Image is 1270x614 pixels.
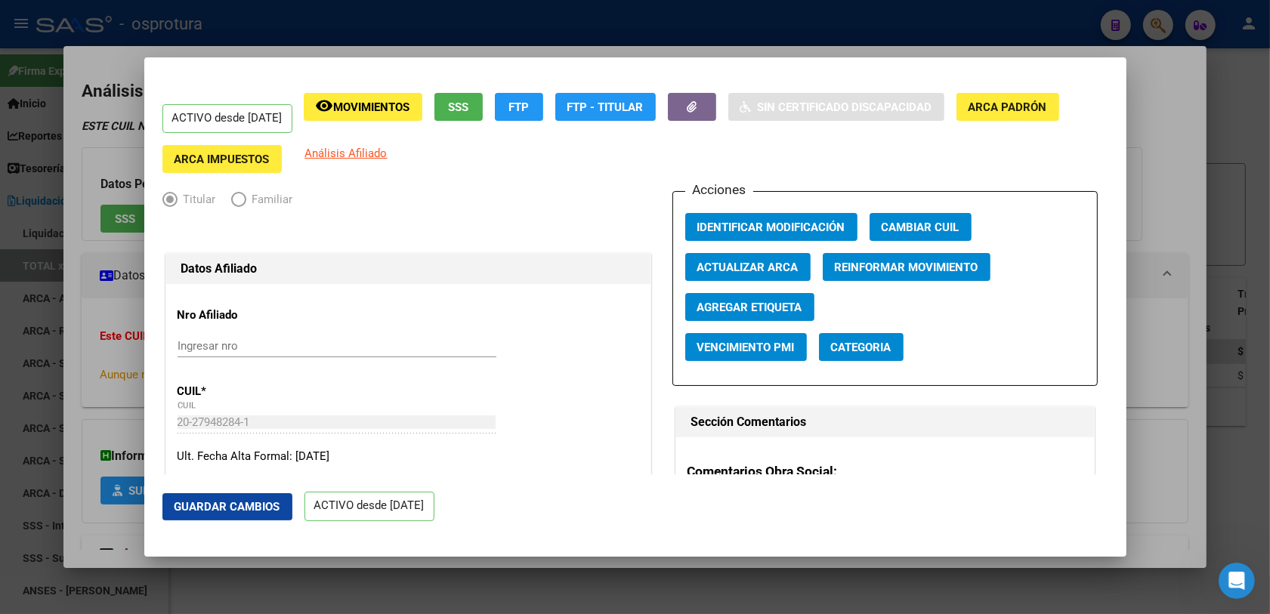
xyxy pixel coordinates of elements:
b: 219.314,53 [144,357,212,369]
span: Guardar Cambios [175,500,280,514]
textarea: Escribe un mensaje... [13,463,289,489]
button: ARCA Padrón [956,93,1059,121]
p: CUIL [178,383,316,400]
div: Laura dice… [12,46,290,110]
iframe: Intercom live chat [1219,563,1255,599]
div: por que se genera esa diferencia? [86,204,290,237]
h3: Comentarios Obra Social: [688,461,1083,481]
span: Actualizar ARCA [697,261,799,274]
div: Cerrar [265,6,292,33]
button: ARCA Impuestos [162,145,282,173]
button: Sin Certificado Discapacidad [728,93,944,121]
div: segun la liquidacion las transferencias realies son de $ 14.015.528,88.- y el 96% de eso es $13.4... [54,110,290,202]
div: Cualquier otra consulta, quedo a disposición. [24,390,236,420]
button: Start recording [96,495,108,507]
span: Análisis Afiliado [305,147,388,160]
button: FTP [495,93,543,121]
span: FTP [508,100,529,114]
span: SSS [448,100,468,114]
div: Laura dice… [12,204,290,249]
div: Reviso [12,248,71,282]
div: Profile image for Ludmila [43,8,67,32]
span: ARCA Padrón [969,100,1047,114]
span: Vencimiento PMI [697,341,795,354]
div: segun la liquidacion las transferencias realies son de $ 14.015.528,88.- y el 96% de eso es $13.4... [66,119,278,193]
span: Sin Certificado Discapacidad [758,100,932,114]
div: Reviso [24,258,59,273]
h1: [PERSON_NAME] [73,8,171,19]
span: Cambiar CUIL [882,221,959,234]
span: ARCA Impuestos [175,153,270,166]
button: Reinformar Movimiento [823,253,990,281]
p: ACTIVO desde [DATE] [304,492,434,521]
div: El total liquidado incluye todas las columnas, como los subsidios (suma, sumarte, etc) [12,283,248,346]
button: Selector de gif [48,495,60,507]
button: Agregar Etiqueta [685,293,814,321]
mat-icon: remove_red_eye [316,97,334,115]
mat-radio-group: Elija una opción [162,196,308,209]
div: En este caso Medicenter es uno de los gerenciadores de OSPROTURA y cobra el 96% de los aportes.. [66,55,278,100]
p: Nro Afiliado [178,307,316,324]
div: Laura dice… [12,456,290,508]
div: El total liquidado incluye todas las columnas, como los subsidios (suma, sumarte, etc) [24,292,236,337]
button: Adjuntar un archivo [72,495,84,507]
div: esa sería la diferencia:219.314,53 [12,347,223,381]
div: Laura dice… [12,110,290,204]
div: [PERSON_NAME] • Hace 1h [24,432,149,441]
button: Inicio [236,6,265,35]
h3: Acciones [685,180,753,199]
div: Ludmila dice… [12,381,290,456]
button: Actualizar ARCA [685,253,811,281]
button: FTP - Titular [555,93,656,121]
span: Movimientos [334,100,410,114]
div: Ult. Fecha Alta Formal: [DATE] [178,448,639,465]
div: por que se genera esa diferencia? [98,213,278,228]
span: Categoria [831,341,891,354]
h1: Datos Afiliado [181,260,635,278]
span: Agregar Etiqueta [697,301,802,314]
button: Selector de emoji [23,495,36,507]
p: Activo hace 45m [73,19,156,34]
button: Guardar Cambios [162,493,292,520]
div: En este caso Medicenter es uno de los gerenciadores de OSPROTURA y cobra el 96% de los aportes.. [54,46,290,109]
div: Ludmila dice… [12,347,290,382]
div: esa sería la diferencia: [24,356,211,372]
div: Ludmila dice… [12,283,290,347]
h1: Sección Comentarios [691,413,1079,431]
span: Familiar [246,191,293,208]
button: Cambiar CUIL [870,213,972,241]
span: Titular [178,191,216,208]
p: ACTIVO desde [DATE] [162,104,292,134]
span: Identificar Modificación [697,221,845,234]
div: Cualquier otra consulta, quedo a disposición.[PERSON_NAME] • Hace 1h [12,381,248,429]
button: Categoria [819,333,904,361]
button: Vencimiento PMI [685,333,807,361]
div: aah perfecto! [194,456,290,489]
span: FTP - Titular [567,100,644,114]
span: Reinformar Movimiento [835,261,978,274]
button: Enviar un mensaje… [259,489,283,513]
button: go back [10,6,39,35]
button: Identificar Modificación [685,213,857,241]
div: Ludmila dice… [12,248,290,283]
button: SSS [434,93,483,121]
button: Movimientos [304,93,422,121]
